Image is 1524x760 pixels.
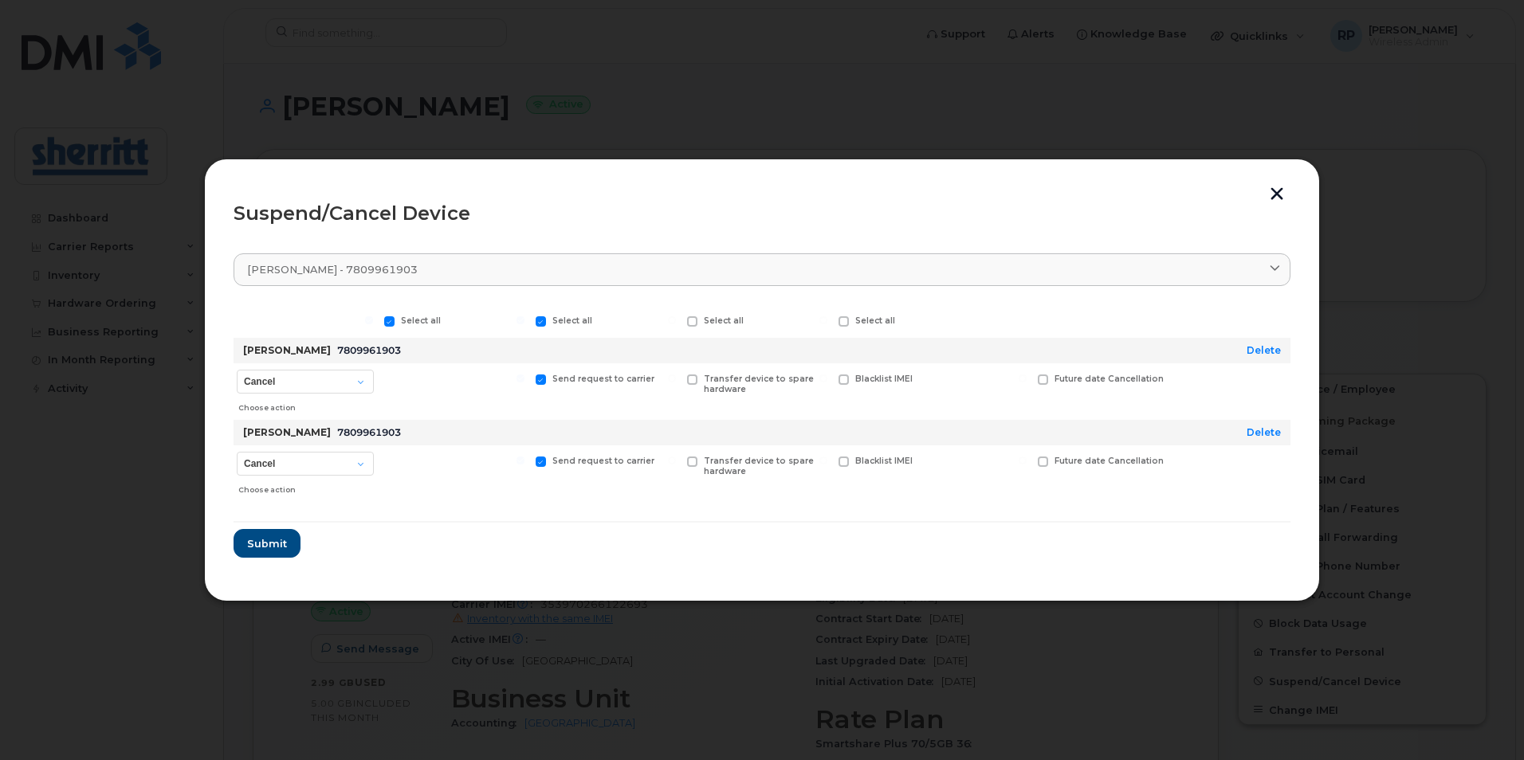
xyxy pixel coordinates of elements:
span: Select all [552,315,592,326]
input: Select all [517,316,524,324]
a: [PERSON_NAME] - 7809961903 [234,253,1290,286]
div: Choose action [238,477,374,496]
span: 7809961903 [337,426,401,438]
input: Send request to carrier [517,456,524,464]
span: Select all [855,315,895,326]
input: Transfer device to spare hardware [668,374,676,382]
span: Blacklist IMEI [855,374,913,384]
input: Select all [365,316,373,324]
span: Submit [247,536,287,551]
input: Blacklist IMEI [819,374,827,382]
span: Send request to carrier [552,456,654,466]
strong: [PERSON_NAME] [243,426,331,438]
span: Send request to carrier [552,374,654,384]
span: Future date Cancellation [1055,456,1164,466]
span: Transfer device to spare hardware [704,456,814,476]
span: Select all [401,315,441,326]
div: Choose action [238,395,374,414]
input: Select all [819,316,827,324]
span: 7809961903 [337,344,401,356]
a: Delete [1247,426,1281,438]
span: Select all [704,315,744,326]
button: Submit [234,529,300,558]
strong: [PERSON_NAME] [243,344,331,356]
a: Delete [1247,344,1281,356]
span: Future date Cancellation [1055,374,1164,384]
span: Blacklist IMEI [855,456,913,466]
span: Transfer device to spare hardware [704,374,814,394]
input: Blacklist IMEI [819,456,827,464]
input: Select all [668,316,676,324]
input: Future date Cancellation [1019,374,1027,382]
input: Future date Cancellation [1019,456,1027,464]
div: Suspend/Cancel Device [234,204,1290,223]
span: [PERSON_NAME] - 7809961903 [247,262,418,277]
input: Send request to carrier [517,374,524,382]
input: Transfer device to spare hardware [668,456,676,464]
